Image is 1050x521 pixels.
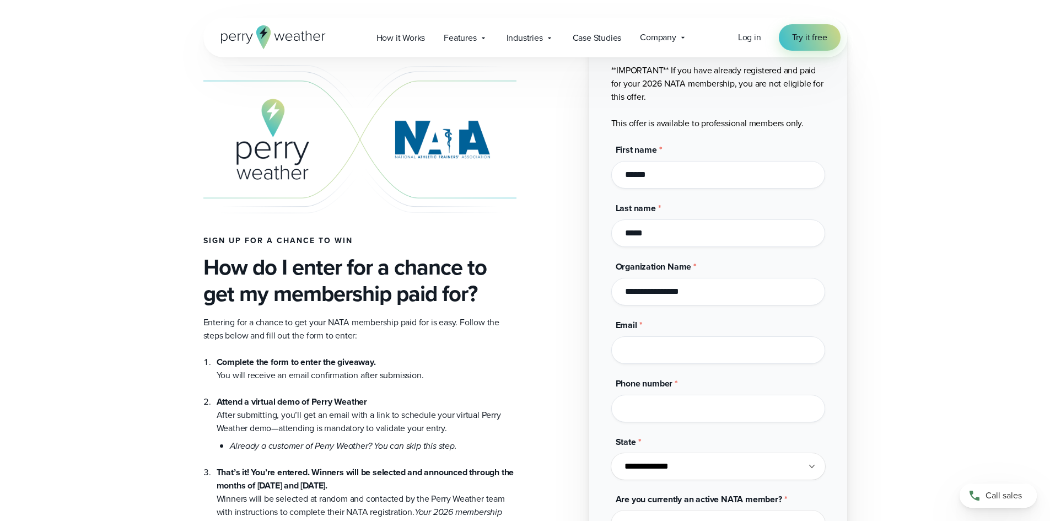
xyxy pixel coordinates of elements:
li: After submitting, you’ll get an email with a link to schedule your virtual Perry Weather demo—att... [217,382,516,453]
em: Already a customer of Perry Weather? You can skip this step. [230,439,457,452]
a: How it Works [367,26,435,49]
strong: Attend a virtual demo of Perry Weather [217,395,367,408]
h3: How do I enter for a chance to get my membership paid for? [203,254,516,307]
p: Entering for a chance to get your NATA membership paid for is easy. Follow the steps below and fi... [203,316,516,342]
a: Call sales [960,484,1037,508]
span: Organization Name [616,260,692,273]
div: **IMPORTANT** If you have already registered and paid for your 2026 NATA membership, you are not ... [611,33,825,130]
a: Log in [738,31,761,44]
span: Case Studies [573,31,622,45]
span: Email [616,319,637,331]
span: State [616,436,636,448]
span: Last name [616,202,656,214]
span: Industries [507,31,543,45]
span: Are you currently an active NATA member? [616,493,782,506]
a: Case Studies [563,26,631,49]
span: Call sales [986,489,1022,502]
span: How it Works [376,31,426,45]
strong: That’s it! You’re entered. Winners will be selected and announced through the months of [DATE] an... [217,466,514,492]
h4: Sign up for a chance to win [203,237,516,245]
span: Features [444,31,476,45]
strong: Complete the form to enter the giveaway. [217,356,376,368]
span: First name [616,143,657,156]
span: Company [640,31,676,44]
span: Phone number [616,377,673,390]
span: Try it free [792,31,827,44]
li: You will receive an email confirmation after submission. [217,356,516,382]
a: Try it free [779,24,841,51]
